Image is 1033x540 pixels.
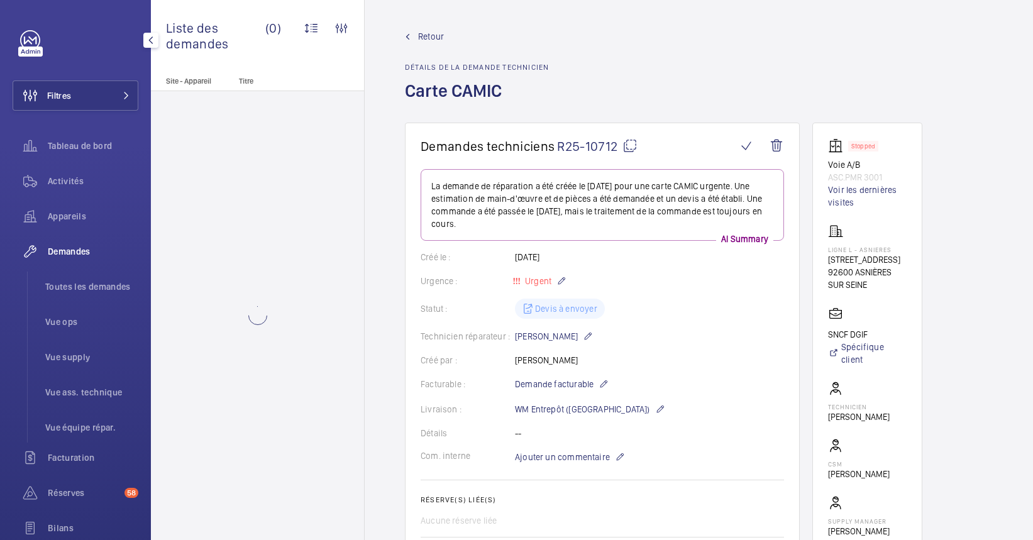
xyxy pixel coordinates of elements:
span: Appareils [48,210,138,223]
p: Supply manager [828,517,907,525]
p: Technicien [828,403,890,411]
span: Liste des demandes [166,20,265,52]
h1: Carte CAMIC [405,79,549,123]
span: Urgent [522,276,551,286]
p: WM Entrepôt ([GEOGRAPHIC_DATA]) [515,402,665,417]
span: Demandes techniciens [421,138,555,154]
p: AI Summary [716,233,773,245]
p: La demande de réparation a été créée le [DATE] pour une carte CAMIC urgente. Une estimation de ma... [431,180,773,230]
p: Site - Appareil [151,77,234,85]
img: elevator.svg [828,138,848,153]
p: ASC.PMR 3001 [828,171,907,184]
span: 58 [124,488,138,498]
p: [PERSON_NAME] [828,411,890,423]
p: [PERSON_NAME] [828,468,890,480]
span: Filtres [47,89,71,102]
span: Facturation [48,451,138,464]
p: Ligne L - ASNIERES [828,246,907,253]
p: Titre [239,77,322,85]
span: Activités [48,175,138,187]
p: [PERSON_NAME] [515,329,593,344]
span: Retour [418,30,444,43]
p: Stopped [851,144,875,148]
h2: Réserve(s) liée(s) [421,495,784,504]
p: SNCF DGIF [828,328,907,341]
span: Tableau de bord [48,140,138,152]
span: Vue équipe répar. [45,421,138,434]
p: CSM [828,460,890,468]
span: Vue supply [45,351,138,363]
a: Spécifique client [828,341,907,366]
span: Toutes les demandes [45,280,138,293]
h2: Détails de la demande technicien [405,63,549,72]
p: Voie A/B [828,158,907,171]
span: Vue ass. technique [45,386,138,399]
p: [STREET_ADDRESS] [828,253,907,266]
p: 92600 ASNIÈRES SUR SEINE [828,266,907,291]
span: Vue ops [45,316,138,328]
span: Bilans [48,522,138,534]
span: Réserves [48,487,119,499]
a: Voir les dernières visites [828,184,907,209]
span: Ajouter un commentaire [515,451,610,463]
button: Filtres [13,80,138,111]
span: Demandes [48,245,138,258]
span: R25-10712 [557,138,638,154]
span: Demande facturable [515,378,594,390]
